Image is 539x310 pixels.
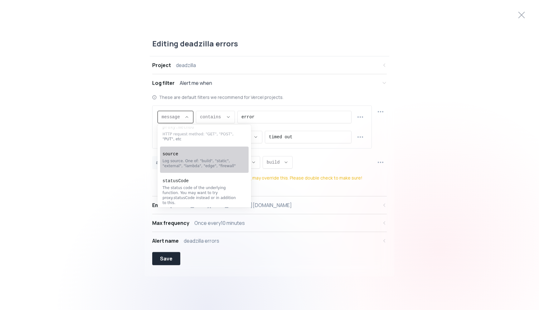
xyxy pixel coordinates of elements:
[152,237,179,245] div: Alert name
[187,175,362,181] div: Project-level may override this. Please double check to make sure!
[176,62,196,69] div: deadzilla
[158,111,193,123] button: Descriptive Select
[163,151,240,157] pre: source
[194,219,245,227] div: Once every 10 minutes
[152,156,177,169] button: Joiner Select
[156,159,166,166] span: and
[152,79,175,87] div: Log filter
[196,111,235,123] button: Descriptive Select
[241,111,347,123] input: Enter text value...
[267,159,281,166] span: build
[152,202,165,209] div: Email
[152,62,171,69] div: Project
[160,255,172,262] div: Save
[163,178,240,184] pre: statusCode
[269,131,347,143] input: Enter text value...
[180,79,212,87] div: Alert me when
[152,219,189,227] div: Max frequency
[263,156,293,169] button: Descriptive Select
[152,94,387,101] div: These are default filters we recommend for Vercel projects.
[163,132,240,142] div: HTTP request method: "GET", "POST", "PUT", etc
[163,158,240,168] div: Log source. One of: "build", "static", "external", "lambda", "edge", "firewall"
[150,39,389,57] div: Editing deadzilla errors
[162,114,182,120] span: message
[163,124,240,130] pre: proxy.method
[200,114,223,120] span: contains
[184,237,219,245] div: deadzilla errors
[163,185,240,205] div: The status code of the underlying function. You may want to try proxy.statusCode instead or in ad...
